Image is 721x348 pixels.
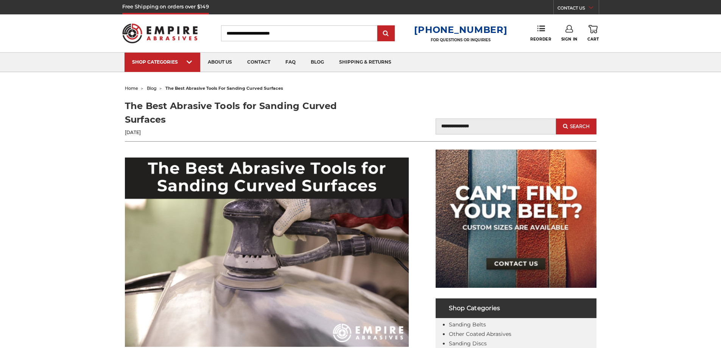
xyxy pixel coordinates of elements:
[587,25,599,42] a: Cart
[147,86,157,91] a: blog
[561,37,578,42] span: Sign In
[125,129,361,136] p: [DATE]
[557,4,599,14] a: CONTACT US
[530,25,551,41] a: Reorder
[125,99,361,126] h1: The Best Abrasive Tools for Sanding Curved Surfaces
[303,53,332,72] a: blog
[556,119,596,134] button: Search
[414,24,507,35] a: [PHONE_NUMBER]
[449,340,487,347] a: Sanding Discs
[570,124,590,129] span: Search
[449,331,511,337] a: Other Coated Abrasives
[122,19,198,48] img: Empire Abrasives
[278,53,303,72] a: faq
[125,86,138,91] a: home
[378,26,394,41] input: Submit
[587,37,599,42] span: Cart
[449,321,486,328] a: Sanding Belts
[132,59,193,65] div: SHOP CATEGORIES
[240,53,278,72] a: contact
[414,37,507,42] p: FOR QUESTIONS OR INQUIRIES
[125,158,409,347] img: best-abrasive-tools-sanding-curved-surfaces.jpg
[530,37,551,42] span: Reorder
[436,150,596,288] img: promo banner for custom belts.
[165,86,283,91] span: the best abrasive tools for sanding curved surfaces
[436,298,596,318] h4: Shop Categories
[200,53,240,72] a: about us
[332,53,399,72] a: shipping & returns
